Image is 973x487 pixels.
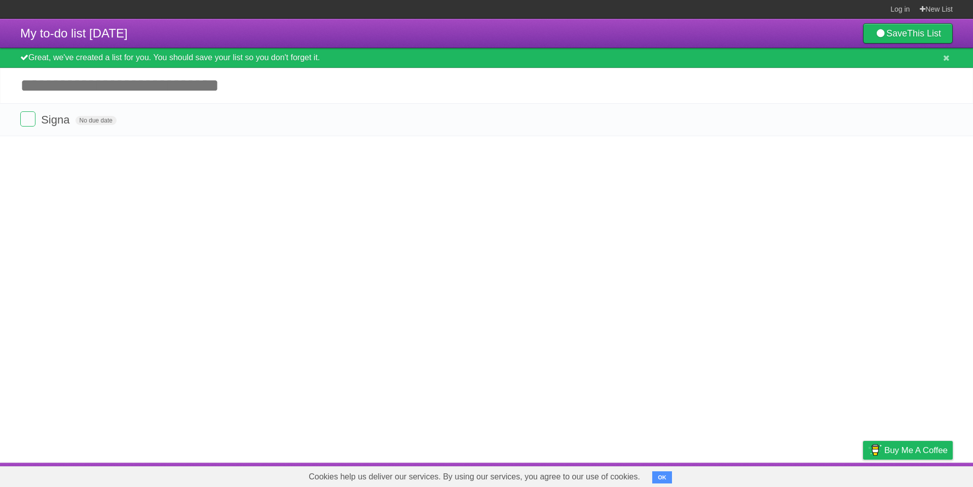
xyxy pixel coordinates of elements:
a: Buy me a coffee [863,441,953,460]
a: Privacy [850,465,876,484]
a: About [728,465,750,484]
a: SaveThis List [863,23,953,44]
label: Done [20,111,35,127]
span: No due date [76,116,117,125]
img: Buy me a coffee [868,441,882,459]
a: Terms [815,465,838,484]
a: Developers [762,465,803,484]
span: Cookies help us deliver our services. By using our services, you agree to our use of cookies. [298,467,650,487]
span: Buy me a coffee [884,441,948,459]
span: My to-do list [DATE] [20,26,128,40]
b: This List [907,28,941,38]
button: OK [652,471,672,483]
span: Signa [41,113,72,126]
a: Suggest a feature [889,465,953,484]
